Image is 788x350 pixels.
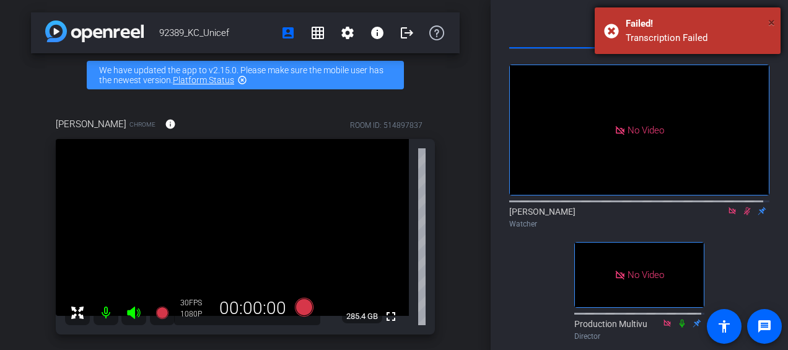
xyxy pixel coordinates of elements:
mat-icon: fullscreen [383,309,398,324]
a: Platform Status [173,75,234,85]
mat-icon: accessibility [717,319,732,334]
div: Transcription Failed [626,31,771,45]
span: Chrome [129,120,155,129]
span: No Video [628,124,664,135]
div: [PERSON_NAME] [509,205,769,230]
div: We have updated the app to v2.15.0. Please make sure the mobile user has the newest version. [87,61,404,89]
div: Failed! [626,17,771,31]
span: [PERSON_NAME] [56,117,126,131]
div: 00:00:00 [211,298,294,319]
mat-icon: info [165,119,176,130]
div: Watcher [509,218,769,230]
mat-icon: settings [340,25,355,40]
span: No Video [628,269,664,280]
div: ROOM ID: 514897837 [350,120,422,131]
mat-icon: info [370,25,385,40]
button: Close [768,13,775,32]
span: 285.4 GB [342,309,382,324]
span: × [768,15,775,30]
span: 92389_KC_Unicef [159,20,273,45]
span: FPS [189,298,202,307]
div: Production Multivu [574,318,704,342]
mat-icon: account_box [281,25,295,40]
mat-icon: logout [400,25,414,40]
div: 30 [180,298,211,308]
img: app-logo [45,20,144,42]
mat-icon: grid_on [310,25,325,40]
div: Director [574,331,704,342]
div: 1080P [180,309,211,319]
mat-icon: message [757,319,772,334]
mat-icon: highlight_off [237,75,247,85]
